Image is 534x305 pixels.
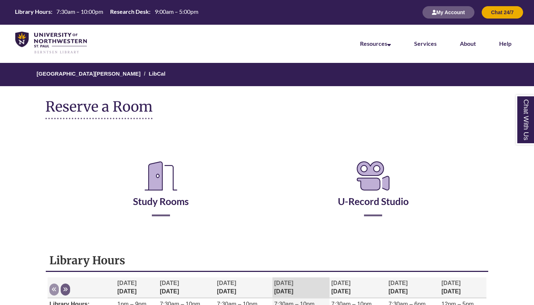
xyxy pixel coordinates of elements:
th: Library Hours: [12,8,53,16]
img: UNWSP Library Logo [15,32,87,54]
th: Research Desk: [107,8,151,16]
th: [DATE] [116,277,158,298]
span: [DATE] [217,280,236,286]
span: 9:00am – 5:00pm [155,8,198,15]
th: [DATE] [329,277,387,298]
th: [DATE] [215,277,272,298]
span: [DATE] [160,280,179,286]
h1: Library Hours [49,253,485,267]
a: My Account [422,9,474,15]
h1: Reserve a Room [45,99,153,119]
a: Help [499,40,511,47]
button: My Account [422,6,474,19]
th: [DATE] [387,277,440,298]
a: Chat 24/7 [482,9,523,15]
span: [DATE] [441,280,461,286]
a: Resources [360,40,391,47]
span: [DATE] [388,280,408,286]
th: [DATE] [158,277,215,298]
a: About [460,40,476,47]
th: [DATE] [272,277,329,298]
span: [DATE] [117,280,137,286]
button: Chat 24/7 [482,6,523,19]
a: Study Rooms [133,177,189,207]
th: [DATE] [440,277,486,298]
button: Next week [61,284,70,296]
a: U-Record Studio [338,177,409,207]
span: 7:30am – 10:00pm [56,8,103,15]
a: [GEOGRAPHIC_DATA][PERSON_NAME] [37,71,141,77]
button: Previous week [49,284,59,296]
a: Hours Today [12,8,201,17]
a: Services [414,40,437,47]
span: [DATE] [331,280,351,286]
div: Reserve a Room [45,137,489,238]
nav: Breadcrumb [45,63,489,86]
span: [DATE] [274,280,294,286]
a: LibCal [149,71,166,77]
table: Hours Today [12,8,201,16]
